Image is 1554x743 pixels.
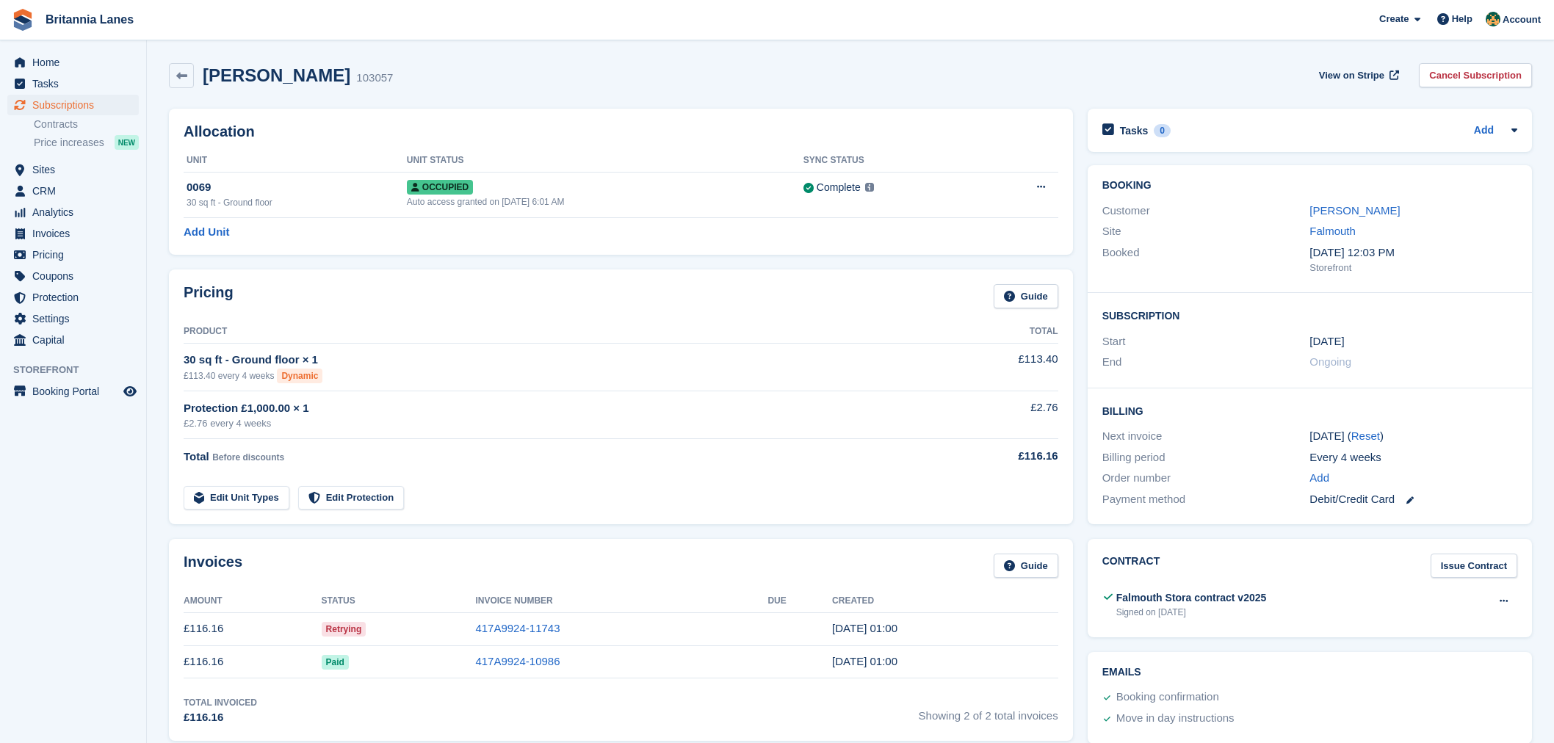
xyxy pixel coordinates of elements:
[32,202,120,222] span: Analytics
[1431,554,1517,578] a: Issue Contract
[407,195,803,209] div: Auto access granted on [DATE] 6:01 AM
[277,369,322,383] div: Dynamic
[32,381,120,402] span: Booking Portal
[1379,12,1409,26] span: Create
[184,645,322,678] td: £116.16
[184,450,209,463] span: Total
[7,381,139,402] a: menu
[1309,261,1517,275] div: Storefront
[924,343,1058,391] td: £113.40
[203,65,350,85] h2: [PERSON_NAME]
[1309,449,1517,466] div: Every 4 weeks
[1102,223,1310,240] div: Site
[184,554,242,578] h2: Invoices
[184,696,257,709] div: Total Invoiced
[184,400,924,417] div: Protection £1,000.00 × 1
[1102,491,1310,508] div: Payment method
[184,149,407,173] th: Unit
[356,70,393,87] div: 103057
[832,590,1058,613] th: Created
[7,287,139,308] a: menu
[184,709,257,726] div: £116.16
[1120,124,1149,137] h2: Tasks
[184,590,322,613] th: Amount
[322,655,349,670] span: Paid
[184,486,289,510] a: Edit Unit Types
[7,95,139,115] a: menu
[407,149,803,173] th: Unit Status
[34,117,139,131] a: Contracts
[7,244,139,265] a: menu
[1102,403,1517,418] h2: Billing
[1154,124,1171,137] div: 0
[924,320,1058,344] th: Total
[1102,428,1310,445] div: Next invoice
[1313,63,1402,87] a: View on Stripe
[322,622,366,637] span: Retrying
[924,448,1058,465] div: £116.16
[1309,428,1517,445] div: [DATE] ( )
[187,179,407,196] div: 0069
[184,123,1058,140] h2: Allocation
[994,554,1058,578] a: Guide
[32,52,120,73] span: Home
[40,7,140,32] a: Britannia Lanes
[475,622,560,634] a: 417A9924-11743
[1503,12,1541,27] span: Account
[803,149,980,173] th: Sync Status
[1309,333,1344,350] time: 2025-08-30 00:00:00 UTC
[832,655,897,667] time: 2025-08-30 00:00:35 UTC
[32,308,120,329] span: Settings
[1419,63,1532,87] a: Cancel Subscription
[212,452,284,463] span: Before discounts
[34,134,139,151] a: Price increases NEW
[7,308,139,329] a: menu
[12,9,34,31] img: stora-icon-8386f47178a22dfd0bd8f6a31ec36ba5ce8667c1dd55bd0f319d3a0aa187defe.svg
[1102,667,1517,678] h2: Emails
[767,590,832,613] th: Due
[1116,710,1235,728] div: Move in day instructions
[184,320,924,344] th: Product
[184,612,322,645] td: £116.16
[407,180,473,195] span: Occupied
[7,52,139,73] a: menu
[1116,590,1267,606] div: Falmouth Stora contract v2025
[184,369,924,383] div: £113.40 every 4 weeks
[1102,449,1310,466] div: Billing period
[1309,355,1351,368] span: Ongoing
[1309,204,1400,217] a: [PERSON_NAME]
[32,95,120,115] span: Subscriptions
[32,223,120,244] span: Invoices
[184,224,229,241] a: Add Unit
[32,330,120,350] span: Capital
[1309,225,1356,237] a: Falmouth
[817,180,861,195] div: Complete
[32,181,120,201] span: CRM
[475,590,767,613] th: Invoice Number
[919,696,1058,726] span: Showing 2 of 2 total invoices
[475,655,560,667] a: 417A9924-10986
[32,287,120,308] span: Protection
[32,266,120,286] span: Coupons
[1102,308,1517,322] h2: Subscription
[298,486,404,510] a: Edit Protection
[7,159,139,180] a: menu
[924,391,1058,439] td: £2.76
[1309,244,1517,261] div: [DATE] 12:03 PM
[115,135,139,150] div: NEW
[32,73,120,94] span: Tasks
[1102,470,1310,487] div: Order number
[7,73,139,94] a: menu
[1102,180,1517,192] h2: Booking
[1319,68,1384,83] span: View on Stripe
[32,244,120,265] span: Pricing
[1102,554,1160,578] h2: Contract
[184,352,924,369] div: 30 sq ft - Ground floor × 1
[1102,333,1310,350] div: Start
[184,284,234,308] h2: Pricing
[7,181,139,201] a: menu
[832,622,897,634] time: 2025-09-27 00:00:02 UTC
[1102,203,1310,220] div: Customer
[1102,354,1310,371] div: End
[1486,12,1500,26] img: Nathan Kellow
